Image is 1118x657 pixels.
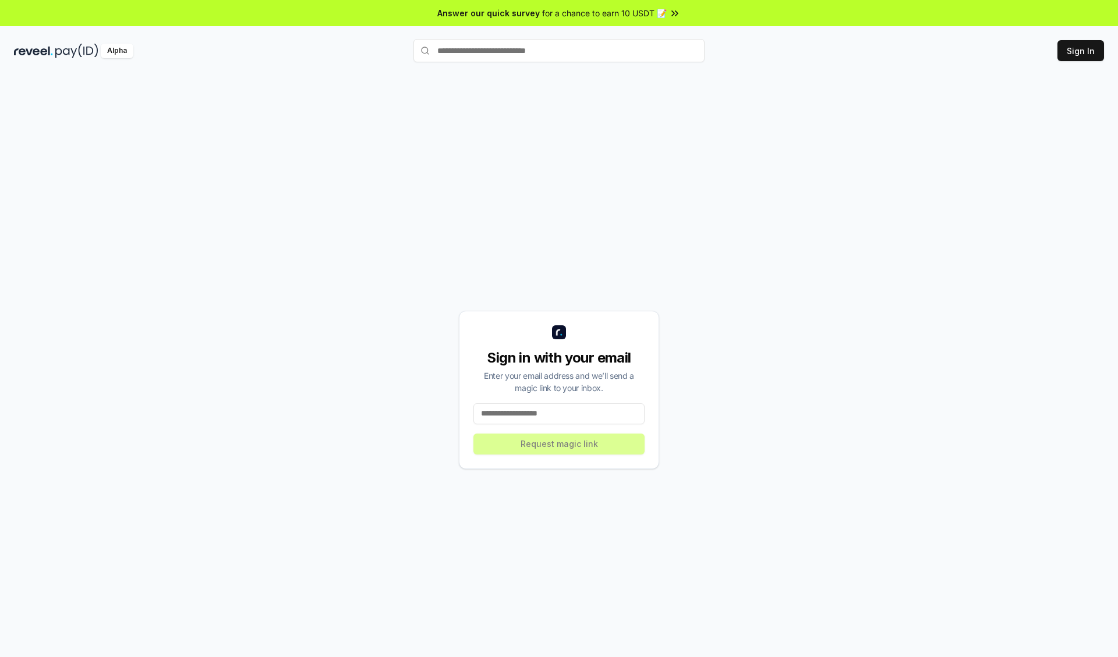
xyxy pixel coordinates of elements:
button: Sign In [1057,40,1104,61]
div: Sign in with your email [473,349,645,367]
img: logo_small [552,325,566,339]
span: for a chance to earn 10 USDT 📝 [542,7,667,19]
div: Alpha [101,44,133,58]
span: Answer our quick survey [437,7,540,19]
img: pay_id [55,44,98,58]
div: Enter your email address and we’ll send a magic link to your inbox. [473,370,645,394]
img: reveel_dark [14,44,53,58]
